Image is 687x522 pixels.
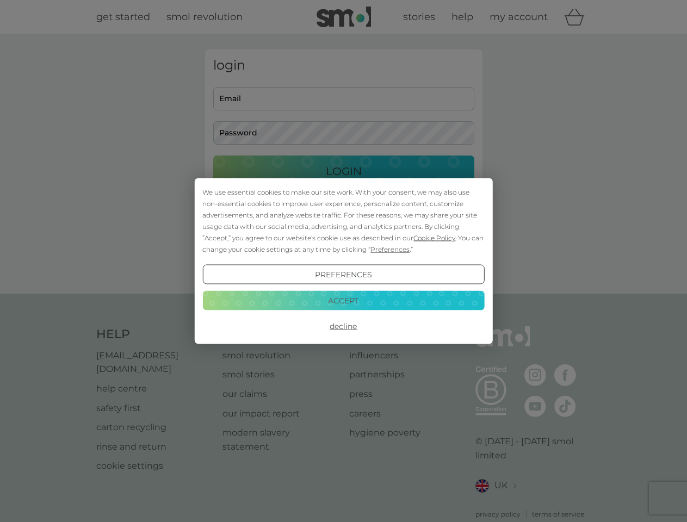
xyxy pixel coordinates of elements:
[202,290,484,310] button: Accept
[202,187,484,255] div: We use essential cookies to make our site work. With your consent, we may also use non-essential ...
[370,245,410,253] span: Preferences
[202,265,484,284] button: Preferences
[194,178,492,344] div: Cookie Consent Prompt
[202,316,484,336] button: Decline
[413,234,455,242] span: Cookie Policy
